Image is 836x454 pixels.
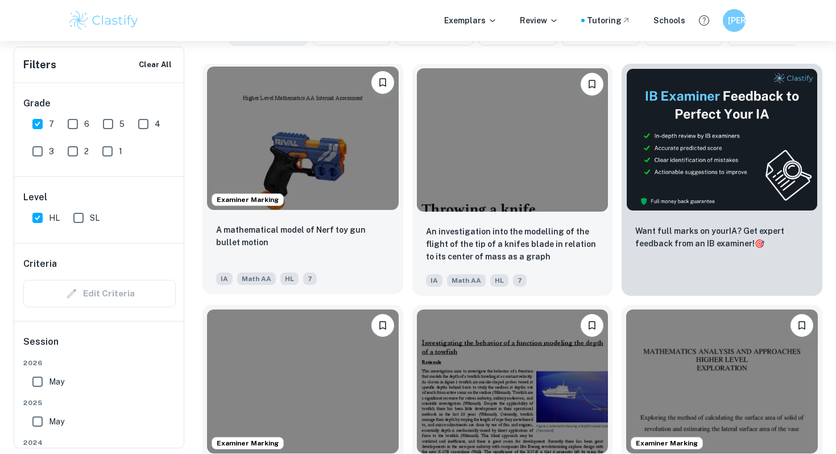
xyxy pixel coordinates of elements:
[635,225,809,250] p: Want full marks on your IA ? Get expert feedback from an IB examiner!
[371,314,394,337] button: Bookmark
[791,314,813,337] button: Bookmark
[84,145,89,158] span: 2
[728,14,741,27] h6: [PERSON_NAME]
[581,73,603,96] button: Bookmark
[417,68,609,212] img: Math AA IA example thumbnail: An investigation into the modelling of t
[49,212,60,224] span: HL
[23,358,176,368] span: 2026
[412,64,613,296] a: BookmarkAn investigation into the modelling of the flight of the tip of a knifes blade in relatio...
[212,195,283,205] span: Examiner Marking
[587,14,631,27] a: Tutoring
[23,97,176,110] h6: Grade
[216,273,233,285] span: IA
[202,64,403,296] a: Examiner MarkingBookmarkA mathematical model of Nerf toy gun bullet motionIAMath AAHL7
[520,14,558,27] p: Review
[84,118,89,130] span: 6
[23,280,176,307] div: Criteria filters are unavailable when searching by topic
[23,398,176,408] span: 2025
[49,145,54,158] span: 3
[23,335,176,358] h6: Session
[119,118,125,130] span: 5
[581,314,603,337] button: Bookmark
[631,438,702,448] span: Examiner Marking
[155,118,160,130] span: 4
[207,67,399,210] img: Math AA IA example thumbnail: A mathematical model of Nerf toy gun bul
[119,145,122,158] span: 1
[237,273,276,285] span: Math AA
[490,274,508,287] span: HL
[417,309,609,453] img: Math AA IA example thumbnail: Investigating the behavior of a function
[280,273,299,285] span: HL
[212,438,283,448] span: Examiner Marking
[513,274,527,287] span: 7
[23,191,176,204] h6: Level
[755,239,764,248] span: 🎯
[90,212,100,224] span: SL
[426,225,599,263] p: An investigation into the modelling of the flight of the tip of a knifes blade in relation to its...
[653,14,685,27] a: Schools
[626,309,818,453] img: Math AA IA example thumbnail: Exploring the method of calculating the
[723,9,746,32] button: [PERSON_NAME]
[23,438,176,448] span: 2024
[216,224,390,249] p: A mathematical model of Nerf toy gun bullet motion
[136,56,175,73] button: Clear All
[694,11,714,30] button: Help and Feedback
[23,57,56,73] h6: Filters
[303,273,317,285] span: 7
[49,415,64,428] span: May
[49,375,64,388] span: May
[426,274,442,287] span: IA
[23,257,57,271] h6: Criteria
[371,71,394,94] button: Bookmark
[447,274,486,287] span: Math AA
[68,9,140,32] img: Clastify logo
[626,68,818,211] img: Thumbnail
[622,64,822,296] a: ThumbnailWant full marks on yourIA? Get expert feedback from an IB examiner!
[49,118,54,130] span: 7
[207,309,399,453] img: Math AA IA example thumbnail: Finding the optimal angle to land a corn
[444,14,497,27] p: Exemplars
